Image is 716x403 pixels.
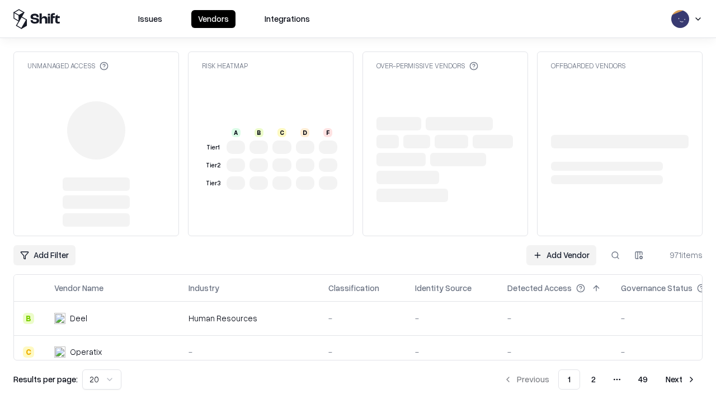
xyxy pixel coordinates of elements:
div: - [415,346,489,358]
div: Human Resources [189,312,310,324]
button: 49 [629,369,657,390]
div: Detected Access [507,282,572,294]
div: F [323,128,332,137]
div: D [300,128,309,137]
div: B [255,128,263,137]
div: Tier 1 [204,143,222,152]
p: Results per page: [13,373,78,385]
div: Vendor Name [54,282,103,294]
div: - [328,312,397,324]
div: Offboarded Vendors [551,61,625,71]
div: Operatix [70,346,102,358]
button: Next [659,369,703,390]
a: Add Vendor [526,245,596,265]
div: C [23,346,34,358]
div: 971 items [658,249,703,261]
button: Issues [131,10,169,28]
img: Deel [54,313,65,324]
div: - [507,346,603,358]
button: Add Filter [13,245,76,265]
div: Deel [70,312,87,324]
div: - [507,312,603,324]
div: Risk Heatmap [202,61,248,71]
div: Classification [328,282,379,294]
div: Identity Source [415,282,472,294]
div: A [232,128,241,137]
div: B [23,313,34,324]
div: Tier 2 [204,161,222,170]
nav: pagination [497,369,703,390]
button: 1 [558,369,580,390]
div: Tier 3 [204,179,222,188]
div: Industry [189,282,219,294]
div: - [189,346,310,358]
div: Unmanaged Access [27,61,109,71]
div: - [415,312,489,324]
button: Integrations [258,10,317,28]
img: Operatix [54,346,65,358]
div: C [277,128,286,137]
div: - [328,346,397,358]
div: Over-Permissive Vendors [376,61,478,71]
button: Vendors [191,10,235,28]
div: Governance Status [621,282,693,294]
button: 2 [582,369,605,390]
